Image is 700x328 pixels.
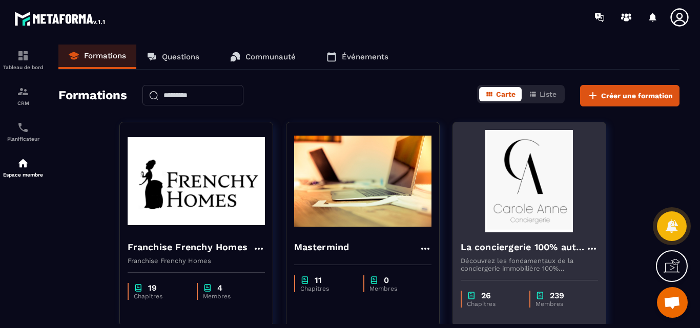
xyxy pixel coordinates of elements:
[203,293,255,300] p: Membres
[3,64,44,70] p: Tableau de bord
[128,240,248,254] h4: Franchise Frenchy Homes
[657,287,688,318] a: Ouvrir le chat
[136,45,210,69] a: Questions
[523,87,563,101] button: Liste
[17,50,29,62] img: formation
[461,130,598,232] img: formation-background
[316,45,399,69] a: Événements
[128,130,265,232] img: formation-background
[128,257,265,265] p: Franchise Frenchy Homes
[3,42,44,78] a: formationformationTableau de bord
[217,283,222,293] p: 4
[300,275,310,285] img: chapter
[342,52,388,61] p: Événements
[58,45,136,69] a: Formations
[3,100,44,106] p: CRM
[536,300,588,308] p: Membres
[580,85,680,106] button: Créer une formation
[384,275,389,285] p: 0
[467,300,519,308] p: Chapitres
[17,85,29,98] img: formation
[84,51,126,60] p: Formations
[481,291,491,300] p: 26
[14,9,107,28] img: logo
[369,285,421,292] p: Membres
[220,45,306,69] a: Communauté
[3,172,44,178] p: Espace membre
[134,283,143,293] img: chapter
[245,52,296,61] p: Communauté
[17,121,29,134] img: scheduler
[601,91,673,101] span: Créer une formation
[496,90,516,98] span: Carte
[461,240,586,254] h4: La conciergerie 100% automatisée
[536,291,545,300] img: chapter
[58,85,127,106] h2: Formations
[17,157,29,169] img: automations
[134,293,187,300] p: Chapitres
[3,78,44,114] a: formationformationCRM
[3,149,44,185] a: automationsautomationsEspace membre
[315,275,322,285] p: 11
[540,90,557,98] span: Liste
[294,240,349,254] h4: Mastermind
[3,114,44,149] a: schedulerschedulerPlanificateur
[203,283,212,293] img: chapter
[369,275,379,285] img: chapter
[162,52,199,61] p: Questions
[3,136,44,142] p: Planificateur
[300,285,353,292] p: Chapitres
[550,291,564,300] p: 239
[294,130,431,232] img: formation-background
[461,257,598,272] p: Découvrez les fondamentaux de la conciergerie immobilière 100% automatisée. Cette formation est c...
[467,291,476,300] img: chapter
[479,87,522,101] button: Carte
[148,283,157,293] p: 19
